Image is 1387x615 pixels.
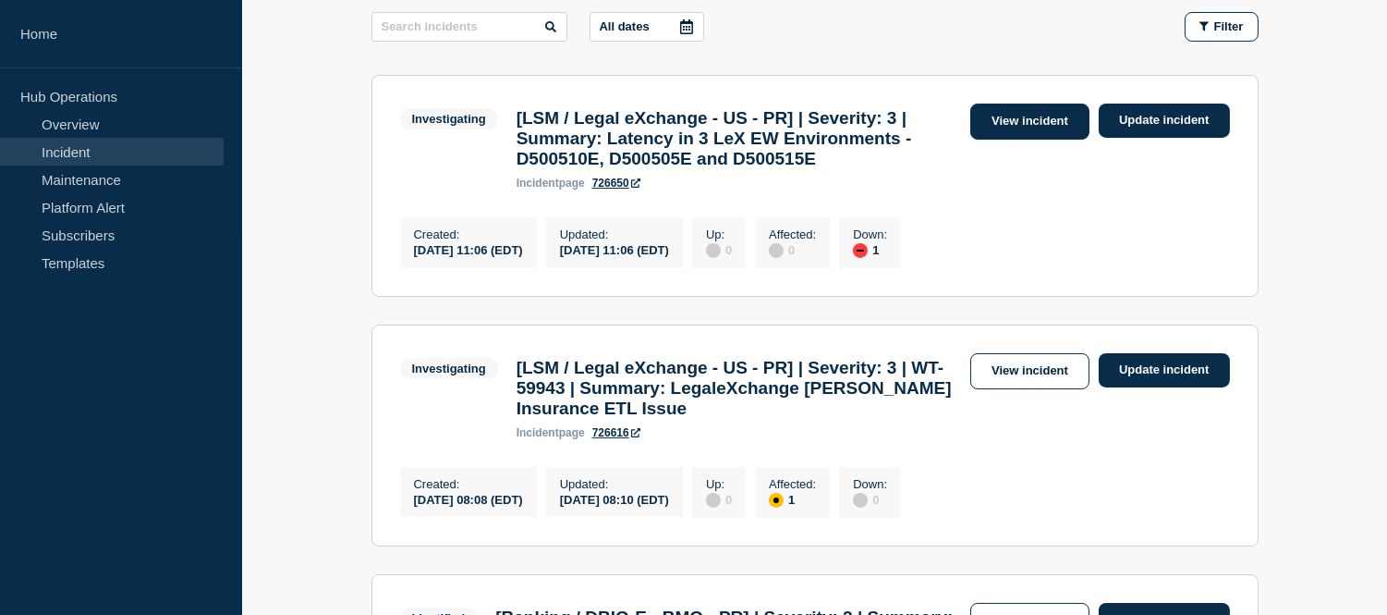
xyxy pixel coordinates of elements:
p: All dates [600,19,650,33]
div: 0 [853,491,887,508]
h3: [LSM / Legal eXchange - US - PR] | Severity: 3 | Summary: Latency in 3 LeX EW Environments - D500... [517,108,961,169]
p: Down : [853,477,887,491]
p: Updated : [560,228,669,241]
div: down [853,243,868,258]
a: 726616 [592,426,640,439]
span: incident [517,426,559,439]
div: 0 [706,241,732,258]
span: Investigating [400,108,498,129]
div: 1 [853,241,887,258]
div: 0 [706,491,732,508]
p: Created : [414,477,523,491]
p: Up : [706,228,732,241]
p: page [517,426,585,439]
div: disabled [853,493,868,508]
span: Investigating [400,358,498,379]
div: disabled [706,493,721,508]
div: [DATE] 08:10 (EDT) [560,491,669,507]
p: page [517,177,585,190]
div: affected [769,493,784,508]
h3: [LSM / Legal eXchange - US - PR] | Severity: 3 | WT-59943 | Summary: LegaleXchange [PERSON_NAME] ... [517,358,961,419]
div: 0 [769,241,816,258]
a: View incident [970,104,1089,140]
p: Down : [853,228,887,241]
span: incident [517,177,559,190]
div: [DATE] 11:06 (EDT) [414,241,523,257]
div: [DATE] 08:08 (EDT) [414,491,523,507]
div: 1 [769,491,816,508]
p: Created : [414,228,523,241]
input: Search incidents [371,12,567,42]
p: Up : [706,477,732,491]
span: Filter [1214,19,1244,33]
p: Affected : [769,477,816,491]
a: Update incident [1099,353,1230,387]
a: Update incident [1099,104,1230,138]
p: Updated : [560,477,669,491]
a: View incident [970,353,1089,389]
button: Filter [1185,12,1259,42]
a: 726650 [592,177,640,190]
div: disabled [769,243,784,258]
div: [DATE] 11:06 (EDT) [560,241,669,257]
button: All dates [590,12,704,42]
div: disabled [706,243,721,258]
p: Affected : [769,228,816,241]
